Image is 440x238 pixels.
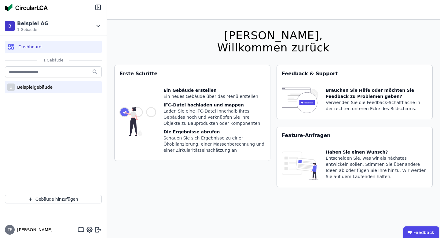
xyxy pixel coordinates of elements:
[163,102,265,108] div: IFC-Datei hochladen und mappen
[326,155,427,180] div: Entscheiden Sie, was wir als nächstes entwickeln sollen. Stimmen Sie über andere Ideen ab oder fü...
[163,108,265,126] div: Laden Sie eine IFC-Datei innerhalb Ihres Gebäudes hoch und verknüpfen Sie ihre Objekte zu Bauprod...
[18,44,42,50] span: Dashboard
[119,87,156,156] img: getting_started_tile-DrF_GRSv.svg
[5,195,102,203] button: Gebäude hinzufügen
[15,84,53,90] div: Beispielgebäude
[163,93,265,99] div: Ein neues Gebäude über das Menü erstellen
[15,227,53,233] span: [PERSON_NAME]
[282,149,318,182] img: feature_request_tile-UiXE1qGU.svg
[277,65,432,82] div: Feedback & Support
[277,127,432,144] div: Feature-Anfragen
[217,29,330,42] div: [PERSON_NAME],
[282,87,318,114] img: feedback-icon-HCTs5lye.svg
[5,21,15,31] div: B
[8,228,12,232] span: TF
[326,87,427,99] div: Brauchen Sie Hilfe oder möchten Sie Feedback zu Problemen geben?
[163,135,265,153] div: Schauen Sie sich Ergebnisse zu einer Ökobilanzierung, einer Massenberechnung und einer Zirkularit...
[163,87,265,93] div: Ein Gebäude erstellen
[37,58,70,63] span: 1 Gebäude
[326,99,427,112] div: Verwenden Sie die Feedback-Schaltfläche in der rechten unteren Ecke des Bildschirms.
[7,84,15,91] div: B
[163,129,265,135] div: Die Ergebnisse abrufen
[217,42,330,54] div: Willkommen zurück
[326,149,427,155] div: Haben Sie einen Wunsch?
[17,20,48,27] div: Beispiel AG
[115,65,270,82] div: Erste Schritte
[5,4,48,11] img: Concular
[17,27,48,32] span: 1 Gebäude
